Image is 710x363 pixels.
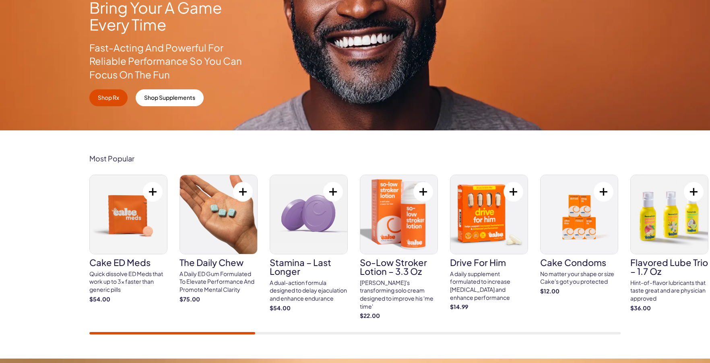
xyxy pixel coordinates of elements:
[89,89,128,106] a: Shop Rx
[89,175,167,303] a: Cake ED Meds Cake ED Meds Quick dissolve ED Meds that work up to 3x faster than generic pills $54.00
[450,303,528,311] strong: $14.99
[541,175,618,254] img: Cake Condoms
[540,287,618,295] strong: $12.00
[540,258,618,267] h3: Cake Condoms
[180,175,257,254] img: The Daily Chew
[89,295,167,303] strong: $54.00
[360,279,438,310] div: [PERSON_NAME]'s transforming solo cream designed to improve his 'me time'
[180,270,258,294] div: A Daily ED Gum Formulated To Elevate Performance And Promote Mental Clarity
[89,258,167,267] h3: Cake ED Meds
[180,295,258,303] strong: $75.00
[180,175,258,303] a: The Daily Chew The Daily Chew A Daily ED Gum Formulated To Elevate Performance And Promote Mental...
[360,258,438,276] h3: So-Low Stroker Lotion – 3.3 oz
[630,279,708,303] div: Hint-of-flavor lubricants that taste great and are physician approved
[631,175,708,254] img: Flavored Lube Trio – 1.7 oz
[270,175,347,254] img: Stamina – Last Longer
[450,270,528,301] div: A daily supplement formulated to increase [MEDICAL_DATA] and enhance performance
[540,270,618,286] div: No matter your shape or size Cake's got you protected
[630,258,708,276] h3: Flavored Lube Trio – 1.7 oz
[630,175,708,312] a: Flavored Lube Trio – 1.7 oz Flavored Lube Trio – 1.7 oz Hint-of-flavor lubricants that taste grea...
[180,258,258,267] h3: The Daily Chew
[270,175,348,312] a: Stamina – Last Longer Stamina – Last Longer A dual-action formula designed to delay ejaculation a...
[89,41,243,82] p: Fast-Acting And Powerful For Reliable Performance So You Can Focus On The Fun
[450,258,528,267] h3: drive for him
[450,175,528,254] img: drive for him
[360,175,438,320] a: So-Low Stroker Lotion – 3.3 oz So-Low Stroker Lotion – 3.3 oz [PERSON_NAME]'s transforming solo c...
[270,304,348,312] strong: $54.00
[270,258,348,276] h3: Stamina – Last Longer
[630,304,708,312] strong: $36.00
[90,175,167,254] img: Cake ED Meds
[360,175,438,254] img: So-Low Stroker Lotion – 3.3 oz
[360,312,438,320] strong: $22.00
[540,175,618,295] a: Cake Condoms Cake Condoms No matter your shape or size Cake's got you protected $12.00
[270,279,348,303] div: A dual-action formula designed to delay ejaculation and enhance endurance
[89,270,167,294] div: Quick dissolve ED Meds that work up to 3x faster than generic pills
[136,89,204,106] a: Shop Supplements
[450,175,528,311] a: drive for him drive for him A daily supplement formulated to increase [MEDICAL_DATA] and enhance ...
